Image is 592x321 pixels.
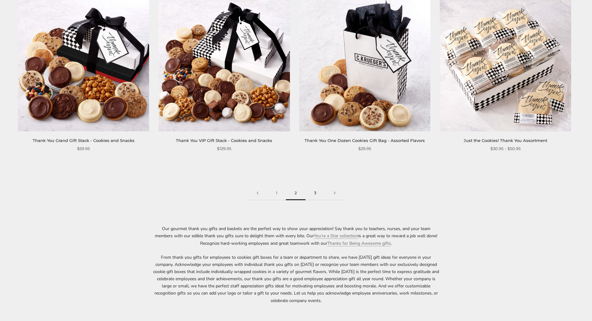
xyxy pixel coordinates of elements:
[305,186,325,200] a: 3
[325,186,344,200] a: Next page
[176,138,272,143] a: Thank You VIP Gift Stack - Cookies and Snacks
[464,138,547,143] a: Just the Cookies! Thank You Assortment
[153,225,439,247] p: Our gourmet thank you gifts and baskets are the perfect way to show your appreciation! Say thank ...
[358,145,371,152] span: $29.95
[248,186,267,200] a: Previous page
[33,138,135,143] a: Thank You Grand Gift Stack - Cookies and Snacks
[327,240,391,246] a: Thanks for Being Awesome gifts
[153,254,439,304] p: From thank you gifts for employees to cookies gift boxes for a team or department to share, we ha...
[314,233,358,239] a: You’re a Star collection
[286,186,305,200] span: 2
[490,145,521,152] span: $30.95 - $50.95
[267,186,286,200] a: 1
[305,138,425,143] a: Thank You One Dozen Cookies Gift Bag - Assorted Flavors
[77,145,90,152] span: $59.95
[217,145,231,152] span: $129.95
